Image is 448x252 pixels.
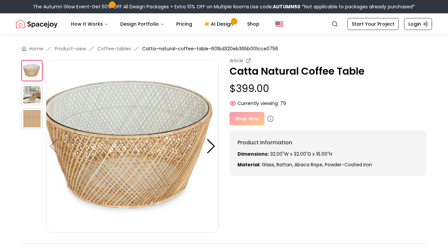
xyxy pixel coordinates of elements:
a: Start Your Project [347,18,399,30]
a: Login [404,18,432,30]
strong: Material: [237,161,260,168]
a: Coffee-tables [97,45,131,52]
nav: Main [66,17,265,31]
p: 32.00"W x 32.00"D x 16.00"H [237,151,419,157]
div: The Autumn Glow Event-Get 50% OFF All Design Packages + Extra 10% OFF on Multiple Rooms. [33,3,415,10]
span: *Not applicable to packages already purchased* [300,3,415,10]
p: $399.00 [229,83,427,95]
img: United States [275,20,283,28]
a: Spacejoy [16,17,58,31]
a: Pricing [171,17,198,31]
p: Catta Natural Coffee Table [229,65,427,77]
h6: Product Information [237,139,419,147]
button: How It Works [66,17,114,31]
a: Home [29,45,43,52]
img: https://storage.googleapis.com/spacejoy-main/assets/601bd320eb365b001cce0756/product_0_lgdop5dfc0i [46,60,219,233]
span: 79 [280,100,286,107]
a: Product-view [55,45,86,52]
nav: breadcrumb [21,45,427,52]
a: Shop [242,17,265,31]
span: Use code: [250,3,300,10]
span: Catta-natural-coffee-table-601bd320eb365b001cce0756 [142,45,278,52]
nav: Global [16,13,432,35]
button: Design Portfolio [115,17,170,31]
img: https://storage.googleapis.com/spacejoy-main/assets/601bd320eb365b001cce0756/product_1_4njmmib99jk8 [219,60,391,233]
small: Article [229,57,243,64]
a: AI Design [199,17,240,31]
img: https://storage.googleapis.com/spacejoy-main/assets/601bd320eb365b001cce0756/product_0_lgdop5dfc0i [21,60,43,81]
span: Glass, rattan, abaca rope, powder-coated iron [262,161,372,168]
img: https://storage.googleapis.com/spacejoy-main/assets/601bd320eb365b001cce0756/product_1_4njmmib99jk8 [21,84,43,105]
strong: Dimensions: [237,151,269,157]
img: Spacejoy Logo [16,17,58,31]
img: https://storage.googleapis.com/spacejoy-main/assets/601bd320eb365b001cce0756/product_0_lfncld6f6ngh [21,108,43,129]
b: AUTUMN50 [273,3,300,10]
span: Currently viewing: [237,100,279,107]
